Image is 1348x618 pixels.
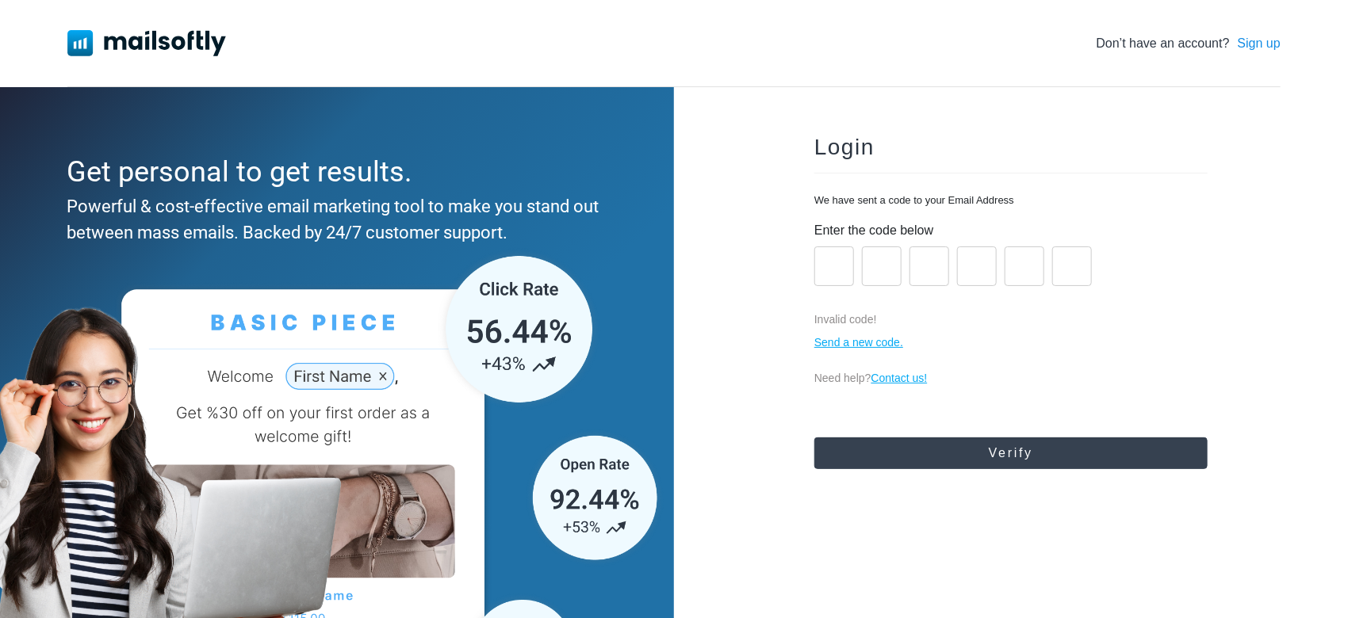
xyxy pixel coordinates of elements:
p: Need help? [814,370,1208,387]
a: Contact us! [871,372,928,384]
span: Login [814,135,875,159]
p: We have sent a code to your Email Address [814,193,1014,208]
div: Don’t have an account? [1097,34,1281,53]
div: Get personal to get results. [67,151,599,193]
img: Mailsoftly [67,30,226,55]
div: Powerful & cost-effective email marketing tool to make you stand out between mass emails. Backed ... [67,193,599,246]
a: Sign up [1238,34,1281,53]
button: Verify [814,437,1208,469]
a: Send a new code. [814,336,903,349]
p: Enter the code below [814,221,1208,240]
p: Invalid code! [814,311,1208,328]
